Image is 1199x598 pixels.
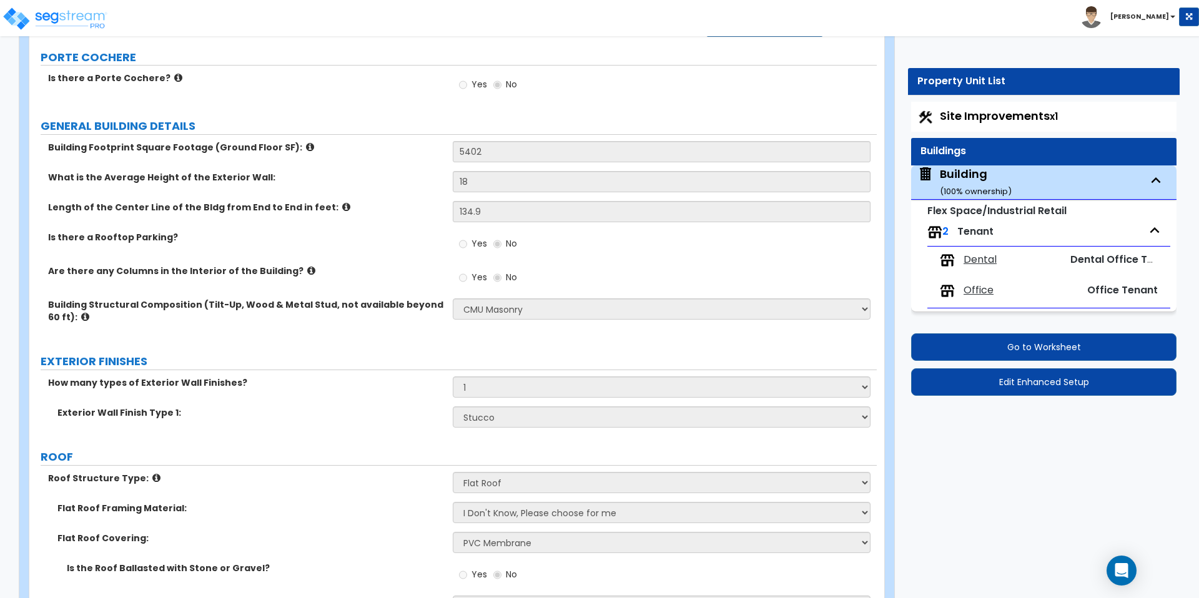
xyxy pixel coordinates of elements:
label: Exterior Wall Finish Type 1: [57,406,443,419]
label: Are there any Columns in the Interior of the Building? [48,265,443,277]
span: Office [964,283,994,298]
small: Flex Space/Industrial Retail [927,203,1067,218]
input: Yes [459,568,467,582]
span: Yes [471,568,487,581]
div: Building [940,166,1012,198]
span: No [506,237,517,250]
button: Edit Enhanced Setup [911,368,1177,396]
label: Is there a Rooftop Parking? [48,231,443,243]
label: EXTERIOR FINISHES [41,353,877,370]
img: tenants.png [940,283,955,298]
i: click for more info! [81,312,89,321]
span: No [506,568,517,581]
span: Dental [964,253,997,267]
b: [PERSON_NAME] [1110,12,1169,21]
span: Dental Office Tenant [1070,252,1177,267]
i: click for more info! [342,202,350,212]
span: Office Tenant [1087,283,1158,297]
label: Is the Roof Ballasted with Stone or Gravel? [67,562,443,574]
button: Go to Worksheet [911,333,1177,361]
label: Flat Roof Covering: [57,532,443,544]
span: No [506,78,517,91]
input: Yes [459,237,467,251]
span: Yes [471,237,487,250]
img: avatar.png [1080,6,1102,28]
small: x1 [1050,110,1058,123]
div: Open Intercom Messenger [1107,556,1137,586]
span: No [506,271,517,283]
label: PORTE COCHERE [41,49,877,66]
label: Flat Roof Framing Material: [57,502,443,514]
i: click for more info! [152,473,160,483]
label: What is the Average Height of the Exterior Wall: [48,171,443,184]
img: Construction.png [917,109,934,125]
label: Building Footprint Square Footage (Ground Floor SF): [48,141,443,154]
div: Property Unit List [917,74,1170,89]
label: Is there a Porte Cochere? [48,72,443,84]
img: building.svg [917,166,934,182]
img: tenants.png [940,253,955,268]
span: 2 [942,224,949,238]
label: ROOF [41,449,877,465]
label: Roof Structure Type: [48,472,443,484]
img: logo_pro_r.png [2,6,108,31]
i: click for more info! [307,266,315,275]
span: Site Improvements [940,108,1058,124]
i: click for more info! [306,142,314,152]
input: No [493,78,501,92]
label: Length of the Center Line of the Bldg from End to End in feet: [48,201,443,213]
label: Building Structural Composition (Tilt-Up, Wood & Metal Stud, not available beyond 60 ft): [48,298,443,323]
label: How many types of Exterior Wall Finishes? [48,376,443,389]
small: ( 100 % ownership) [940,185,1012,197]
label: GENERAL BUILDING DETAILS [41,118,877,134]
img: tenants.png [927,225,942,240]
span: Building [917,166,1012,198]
input: Yes [459,271,467,285]
span: Tenant [957,224,994,238]
input: No [493,271,501,285]
span: Yes [471,271,487,283]
span: Yes [471,78,487,91]
input: No [493,237,501,251]
div: Buildings [920,144,1167,159]
i: click for more info! [174,73,182,82]
input: Yes [459,78,467,92]
input: No [493,568,501,582]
